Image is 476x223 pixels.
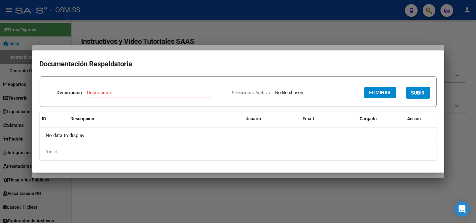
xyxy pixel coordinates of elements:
span: Eliminar [369,90,391,95]
h2: Documentación Respaldatoria [40,58,437,70]
span: Email [303,116,314,121]
datatable-header-cell: ID [40,112,68,126]
div: Open Intercom Messenger [454,201,470,217]
div: 0 total [40,144,437,160]
datatable-header-cell: Usuario [243,112,300,126]
datatable-header-cell: Cargado [357,112,405,126]
p: Descripción [56,89,82,96]
button: Eliminar [364,87,396,98]
span: Accion [408,116,421,121]
span: ID [42,116,46,121]
datatable-header-cell: Accion [405,112,437,126]
span: SUBIR [411,90,425,96]
datatable-header-cell: Email [300,112,357,126]
span: Descripción [71,116,95,121]
span: Seleccionar Archivo [232,90,271,95]
span: Usuario [246,116,261,121]
span: Cargado [360,116,377,121]
div: No data to display [40,128,437,144]
datatable-header-cell: Descripción [68,112,243,126]
button: SUBIR [406,87,430,99]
